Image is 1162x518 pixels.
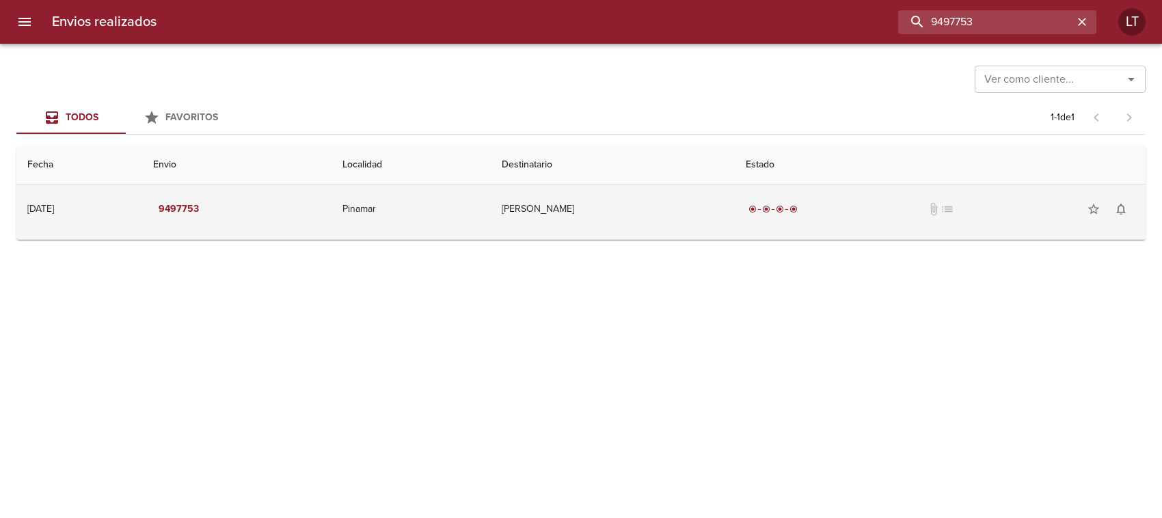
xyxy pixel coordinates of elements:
[1113,101,1146,134] span: Pagina siguiente
[8,5,41,38] button: menu
[16,146,142,185] th: Fecha
[332,146,491,185] th: Localidad
[491,185,735,234] td: [PERSON_NAME]
[762,205,770,213] span: radio_button_checked
[332,185,491,234] td: Pinamar
[1107,195,1135,223] button: Activar notificaciones
[941,202,954,216] span: No tiene pedido asociado
[153,197,204,222] button: 9497753
[16,146,1146,240] table: Tabla de envíos del cliente
[789,205,798,213] span: radio_button_checked
[1118,8,1146,36] div: LT
[1114,202,1128,216] span: notifications_none
[1051,111,1075,124] p: 1 - 1 de 1
[142,146,332,185] th: Envio
[746,202,800,216] div: Entregado
[16,101,235,134] div: Tabs Envios
[66,111,98,123] span: Todos
[1118,8,1146,36] div: Abrir información de usuario
[1080,110,1113,124] span: Pagina anterior
[735,146,1146,185] th: Estado
[159,201,199,218] em: 9497753
[27,203,54,215] div: [DATE]
[748,205,757,213] span: radio_button_checked
[165,111,218,123] span: Favoritos
[1080,195,1107,223] button: Agregar a favoritos
[776,205,784,213] span: radio_button_checked
[927,202,941,216] span: No tiene documentos adjuntos
[52,11,157,33] h6: Envios realizados
[1122,70,1141,89] button: Abrir
[491,146,735,185] th: Destinatario
[1087,202,1100,216] span: star_border
[898,10,1073,34] input: buscar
